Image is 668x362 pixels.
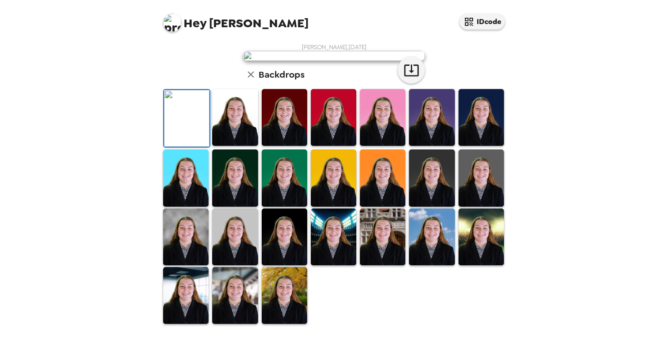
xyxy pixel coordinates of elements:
[163,14,181,32] img: profile pic
[184,15,206,31] span: Hey
[163,9,309,30] span: [PERSON_NAME]
[243,51,425,61] img: user
[302,43,367,51] span: [PERSON_NAME] , [DATE]
[164,90,209,147] img: Original
[459,14,505,30] button: IDcode
[259,67,304,82] h6: Backdrops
